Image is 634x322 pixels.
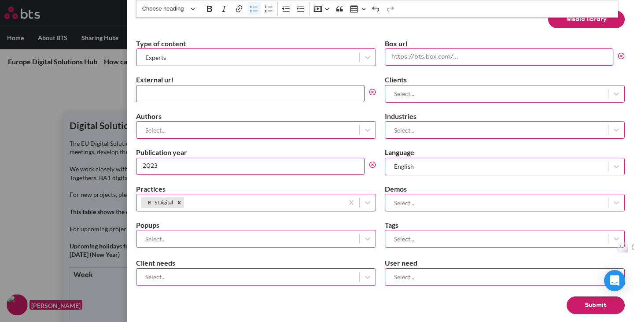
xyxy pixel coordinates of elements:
[136,258,376,268] label: Client needs
[136,220,376,230] label: Popups
[385,111,625,121] label: Industries
[136,111,376,121] label: Authors
[136,39,376,48] label: Type of content
[136,184,376,194] label: Practices
[385,258,625,268] label: User need
[385,220,625,230] label: Tags
[385,48,613,66] input: https://bts.box.com/...
[385,184,625,194] label: Demos
[136,148,376,157] label: Publication year
[567,296,625,314] button: Submit
[141,197,174,208] div: BTS Digital
[385,39,625,48] label: Box url
[174,197,184,208] div: Remove BTS Digital
[548,11,625,28] button: Media library
[385,75,625,85] label: Clients
[136,75,376,85] label: External url
[385,148,625,157] label: Language
[604,270,625,291] div: Open Intercom Messenger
